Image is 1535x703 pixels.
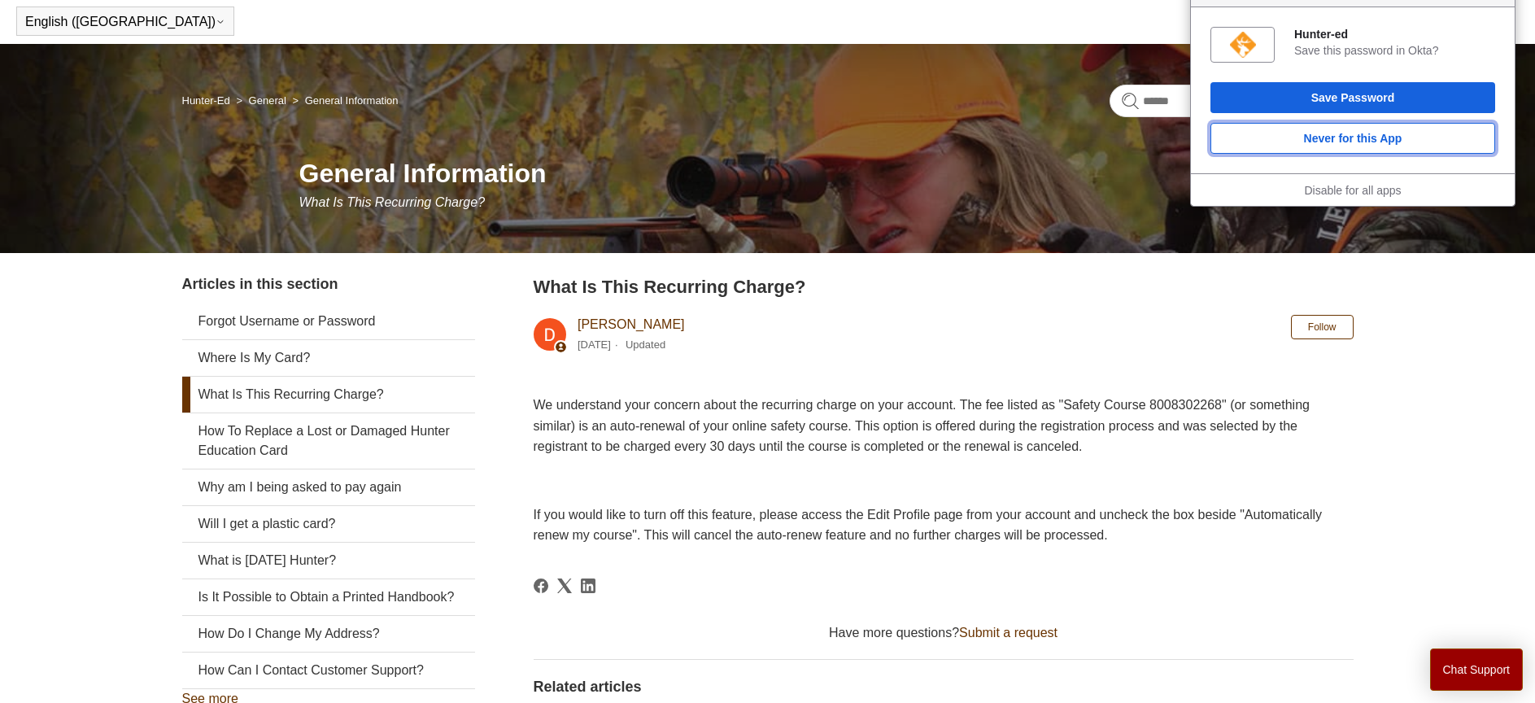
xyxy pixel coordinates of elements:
button: Chat Support [1430,648,1524,691]
a: How Can I Contact Customer Support? [182,653,475,688]
div: Have more questions? [534,623,1354,643]
div: Save this password in Okta? [1294,43,1495,58]
a: Is It Possible to Obtain a Printed Handbook? [182,579,475,615]
button: Never for this App [1210,123,1495,154]
div: Hunter-ed [1294,27,1495,41]
a: Where Is My Card? [182,340,475,376]
img: QEheYAAAAASUVORK5CYII= [1230,32,1256,58]
span: Articles in this section [182,276,338,292]
button: Save Password [1210,82,1495,113]
a: Disable for all apps [1304,184,1401,197]
li: General Information [289,94,398,107]
h2: Related articles [534,676,1354,698]
a: X Corp [557,579,572,593]
input: Search [1110,85,1354,117]
a: How Do I Change My Address? [182,616,475,652]
a: Will I get a plastic card? [182,506,475,542]
span: What Is This Recurring Charge? [299,195,486,209]
a: How To Replace a Lost or Damaged Hunter Education Card [182,413,475,469]
a: General [249,94,286,107]
a: What Is This Recurring Charge? [182,377,475,413]
a: [PERSON_NAME] [578,317,685,331]
button: English ([GEOGRAPHIC_DATA]) [25,15,225,29]
a: What is [DATE] Hunter? [182,543,475,579]
svg: Share this page on Facebook [534,579,548,593]
a: Facebook [534,579,548,593]
svg: Share this page on LinkedIn [581,579,595,593]
a: LinkedIn [581,579,595,593]
li: Updated [626,338,665,351]
span: We understand your concern about the recurring charge on your account. The fee listed as "Safety ... [534,398,1310,453]
li: Hunter-Ed [182,94,233,107]
a: Forgot Username or Password [182,303,475,339]
span: If you would like to turn off this feature, please access the Edit Profile page from your account... [534,508,1322,543]
button: Follow Article [1291,315,1354,339]
a: Hunter-Ed [182,94,230,107]
a: Submit a request [959,626,1057,640]
svg: Share this page on X Corp [557,579,572,593]
a: General Information [305,94,399,107]
h2: What Is This Recurring Charge? [534,273,1354,300]
time: 03/04/2024, 07:48 [578,338,611,351]
li: General [233,94,289,107]
h1: General Information [299,154,1354,193]
a: Why am I being asked to pay again [182,469,475,505]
